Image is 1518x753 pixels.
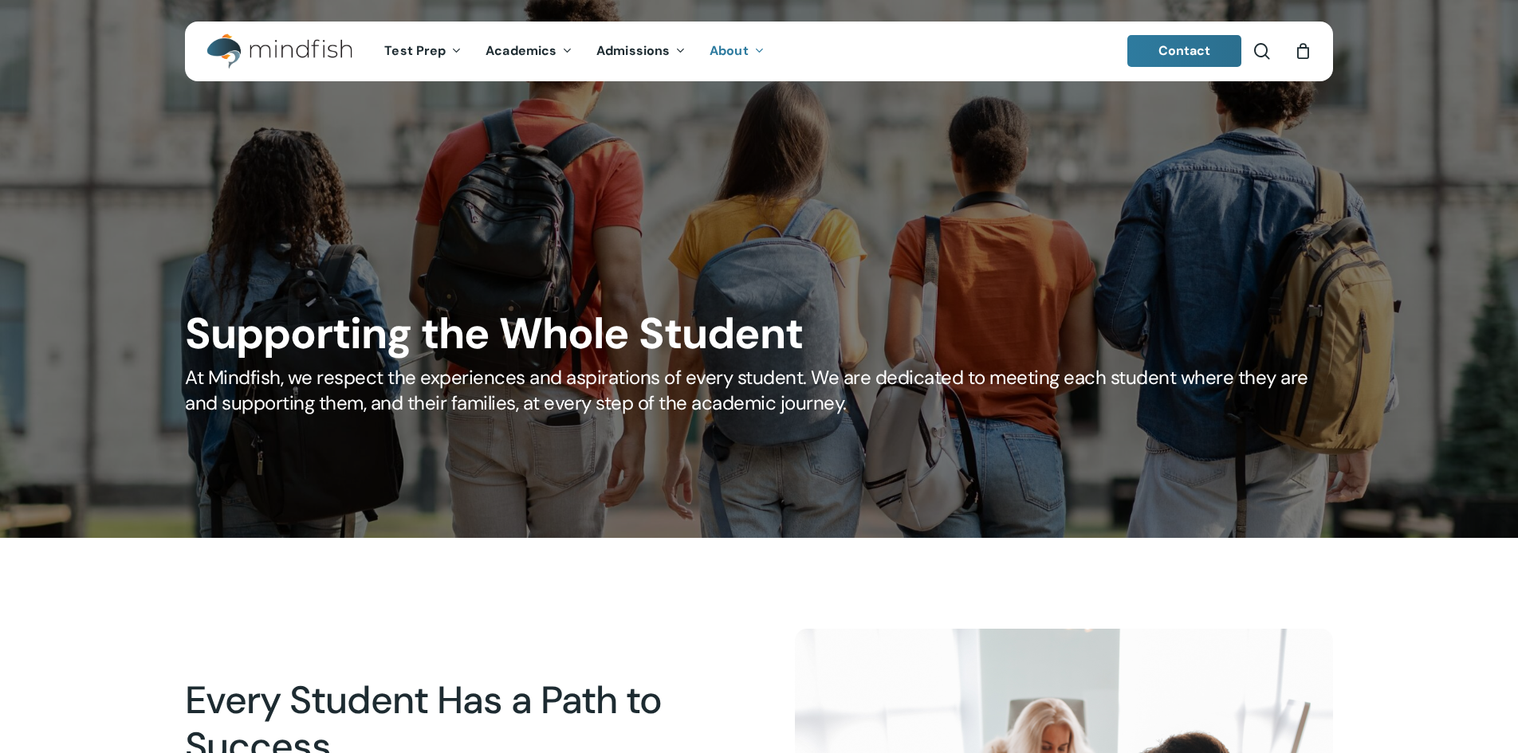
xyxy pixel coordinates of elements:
[698,45,777,58] a: About
[1158,42,1211,59] span: Contact
[486,42,556,59] span: Academics
[474,45,584,58] a: Academics
[584,45,698,58] a: Admissions
[185,308,1332,359] h1: Supporting the Whole Student
[1127,35,1242,67] a: Contact
[1294,42,1312,60] a: Cart
[372,45,474,58] a: Test Prep
[596,42,670,59] span: Admissions
[185,22,1333,81] header: Main Menu
[185,365,1332,416] h5: At Mindfish, we respect the experiences and aspirations of every student. We are dedicated to mee...
[710,42,749,59] span: About
[384,42,446,59] span: Test Prep
[372,22,776,81] nav: Main Menu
